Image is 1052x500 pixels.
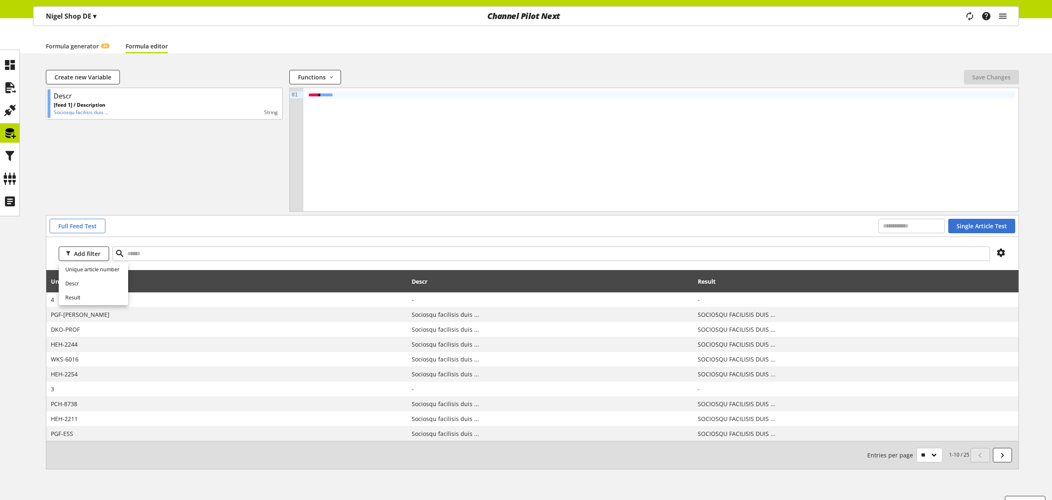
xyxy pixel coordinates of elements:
a: Formula editor [126,42,168,50]
span: Save Changes [972,73,1011,81]
button: Single Article Test [948,219,1015,233]
span: 4 [51,295,403,304]
span: SOCIOSQU FACILISIS DUIS ... [698,340,1014,349]
span: HEH-2244 [51,340,403,349]
span: 3 [51,385,403,393]
div: Descr [54,91,72,101]
span: AI [103,43,107,48]
button: Full Feed Test [50,219,105,233]
span: DKO-PROF [51,325,403,334]
p: Nigel Shop DE [46,11,96,21]
div: 01 [290,91,299,98]
span: SOCIOSQU FACILISIS DUIS ... [698,355,1014,364]
span: Create new Variable [55,73,111,81]
button: Save Changes [964,70,1019,84]
p: [feed 1] / Description [54,101,108,109]
span: Sociosqu facilisis duis ... [412,340,689,349]
span: PCH-8738 [51,400,403,408]
span: SOCIOSQU FACILISIS DUIS ... [698,400,1014,408]
small: 1-10 / 25 [867,448,969,462]
span: HEH-2254 [51,370,403,378]
span: Sociosqu facilisis duis ... [412,310,689,319]
span: Descr [65,280,79,287]
span: SOCIOSQU FACILISIS DUIS ... [698,310,1014,319]
span: SOCIOSQU FACILISIS DUIS ... [698,325,1014,334]
span: PGF-ESS [51,429,403,438]
span: HEH-2211 [51,414,403,423]
span: SOCIOSQU FACILISIS DUIS ... [698,370,1014,378]
span: Sociosqu facilisis duis ... [412,400,689,408]
button: Add filter [59,246,109,261]
a: Formula generatorAI [46,42,109,50]
nav: main navigation [33,6,1019,26]
span: Sociosqu facilisis duis ... [412,414,689,423]
span: Result [698,277,716,286]
span: Result [65,294,80,301]
span: Sociosqu facilisis duis ... [412,325,689,334]
span: Unique article number [65,266,119,273]
span: ▾ [93,12,96,21]
span: Single Article Test [957,222,1007,230]
span: Sociosqu facilisis duis ... [412,370,689,378]
button: Functions [289,70,341,84]
p: Sociosqu facilisis duis ... [54,109,108,116]
span: PGF-RIK [51,310,403,319]
span: Sociosqu facilisis duis ... [412,429,689,438]
span: WKS-6016 [51,355,403,364]
span: Add filter [74,249,100,258]
span: Entries per page [867,451,916,459]
span: Descr [412,277,427,286]
span: SOCIOSQU FACILISIS DUIS ... [698,429,1014,438]
div: string [108,109,278,116]
span: Functions [298,73,326,81]
span: Sociosqu facilisis duis ... [412,355,689,364]
span: Full Feed Test [58,222,97,230]
span: Unique article number [51,277,115,286]
span: SOCIOSQU FACILISIS DUIS ... [698,414,1014,423]
button: Create new Variable [46,70,120,84]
